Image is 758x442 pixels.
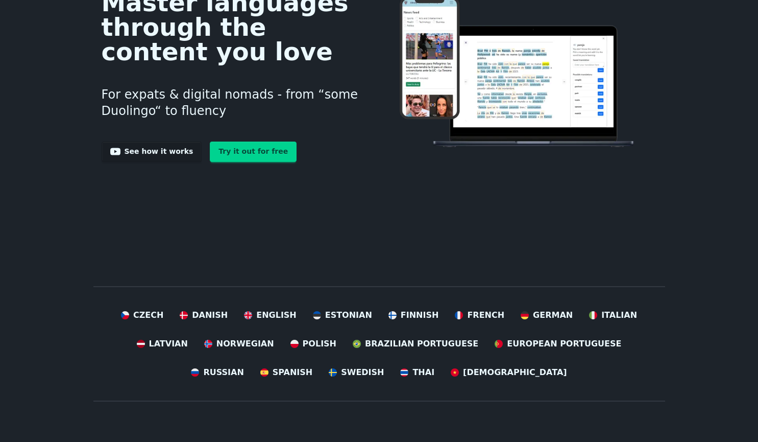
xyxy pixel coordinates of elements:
a: Norwegian [204,338,274,350]
span: Spanish [273,366,312,379]
a: Polish [290,338,336,350]
a: Spanish [260,366,312,379]
a: Russian [191,366,243,379]
a: European Portuguese [495,338,621,350]
span: Brazilian Portuguese [365,338,478,350]
a: Estonian [313,309,372,321]
a: Czech [121,309,163,321]
a: Danish [180,309,228,321]
a: Brazilian Portuguese [353,338,478,350]
a: Italian [589,309,637,321]
span: Czech [133,309,163,321]
a: French [455,309,504,321]
a: [DEMOGRAPHIC_DATA] [451,366,567,379]
span: Norwegian [216,338,274,350]
a: Swedish [329,366,384,379]
a: Latvian [137,338,188,350]
span: German [533,309,573,321]
span: Finnish [401,309,439,321]
span: French [467,309,504,321]
a: Try it out for free [210,142,297,162]
span: Estonian [325,309,372,321]
a: English [244,309,297,321]
a: See how it works [102,142,202,162]
span: Thai [412,366,434,379]
span: Italian [601,309,637,321]
span: European Portuguese [507,338,621,350]
span: Latvian [149,338,188,350]
span: Danish [192,309,228,321]
h3: For expats & digital nomads - from “some Duolingo“ to fluency [102,74,363,131]
span: [DEMOGRAPHIC_DATA] [463,366,567,379]
span: Swedish [341,366,384,379]
a: German [521,309,573,321]
a: Thai [400,366,434,379]
a: Finnish [388,309,439,321]
span: English [256,309,297,321]
span: Russian [203,366,243,379]
span: Polish [303,338,336,350]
